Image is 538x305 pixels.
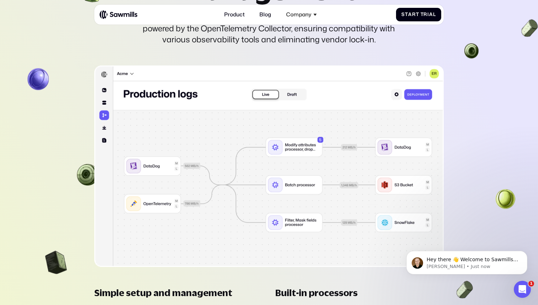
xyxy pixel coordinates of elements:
div: Company [282,7,321,22]
span: a [429,12,433,17]
a: Product [220,7,249,22]
span: 1 [528,281,534,286]
div: Company [286,11,311,18]
span: T [421,12,424,17]
div: Design, configure, and manage telemetry pipelines with a solution powered by the OpenTelemetry Co... [138,11,400,45]
iframe: Intercom live chat [514,281,531,298]
a: Blog [255,7,275,22]
iframe: Intercom notifications message [396,236,538,286]
span: t [405,12,408,17]
a: StartTrial [396,8,441,22]
span: t [416,12,419,17]
span: r [412,12,416,17]
span: r [423,12,427,17]
div: Simple setup and management [94,287,232,298]
span: l [433,12,436,17]
span: i [427,12,429,17]
span: a [408,12,412,17]
span: S [401,12,405,17]
div: Built-in processors [275,287,358,298]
